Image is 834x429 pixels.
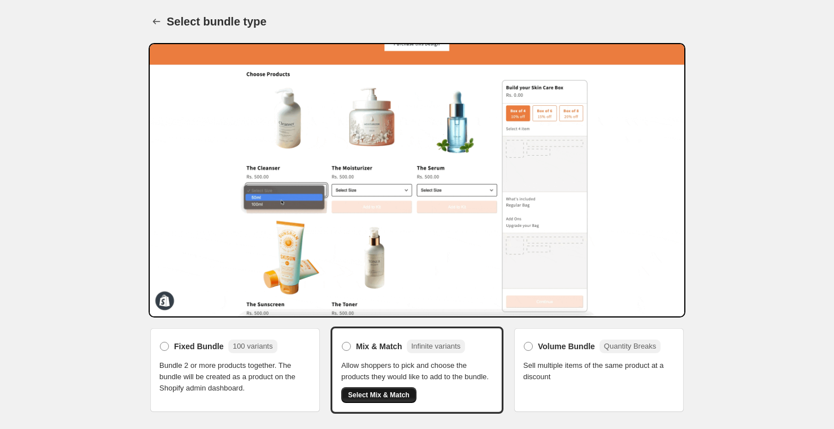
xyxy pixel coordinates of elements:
[348,391,410,400] span: Select Mix & Match
[167,15,267,28] h1: Select bundle type
[149,43,685,318] img: Bundle Preview
[341,387,416,403] button: Select Mix & Match
[411,342,461,350] span: Infinite variants
[159,360,311,394] span: Bundle 2 or more products together. The bundle will be created as a product on the Shopify admin ...
[149,14,164,29] button: Back
[604,342,657,350] span: Quantity Breaks
[341,360,493,383] span: Allow shoppers to pick and choose the products they would like to add to the bundle.
[356,341,402,352] span: Mix & Match
[523,360,675,383] span: Sell multiple items of the same product at a discount
[538,341,595,352] span: Volume Bundle
[174,341,224,352] span: Fixed Bundle
[233,342,273,350] span: 100 variants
